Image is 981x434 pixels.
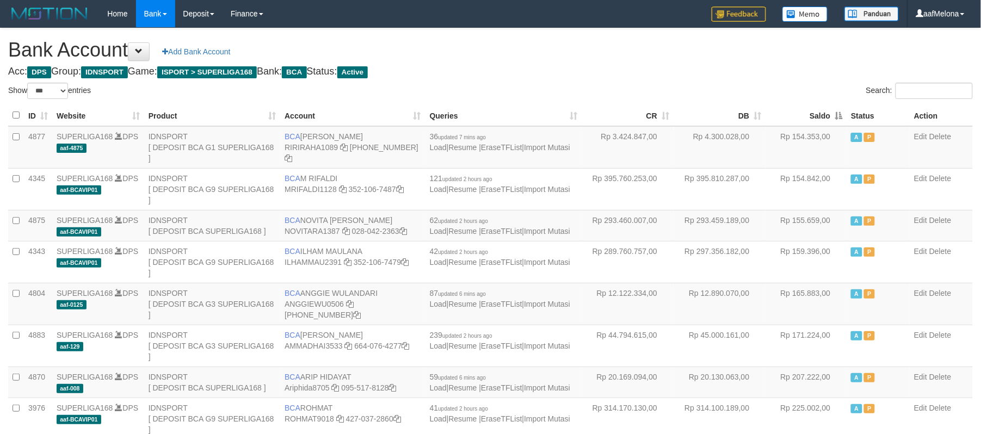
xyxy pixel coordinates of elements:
td: DPS [52,367,144,398]
td: Rp 3.424.847,00 [582,126,674,169]
a: Import Mutasi [524,258,570,266]
span: updated 2 hours ago [438,406,488,412]
td: Rp 171.224,00 [766,325,847,367]
td: DPS [52,283,144,325]
a: Load [430,185,447,194]
td: NOVITA [PERSON_NAME] 028-042-2363 [280,210,425,241]
span: updated 6 mins ago [438,375,486,381]
td: 4343 [24,241,52,283]
td: DPS [52,126,144,169]
span: Paused [864,404,875,413]
td: 4877 [24,126,52,169]
td: Rp 395.760.253,00 [582,168,674,210]
td: Rp 207.222,00 [766,367,847,398]
a: Copy RIRIRAHA1089 to clipboard [340,143,348,152]
span: 87 [430,289,486,297]
a: EraseTFList [481,185,522,194]
a: SUPERLIGA168 [57,289,113,297]
a: Load [430,258,447,266]
a: Copy 3521067487 to clipboard [396,185,404,194]
a: EraseTFList [481,383,522,392]
span: 36 [430,132,486,141]
a: Edit [914,373,927,381]
td: DPS [52,241,144,283]
a: Copy 0280422363 to clipboard [399,227,407,235]
label: Search: [866,83,973,99]
td: [PERSON_NAME] 664-076-4277 [280,325,425,367]
img: MOTION_logo.png [8,5,91,22]
a: Copy 4062213373 to clipboard [353,311,361,319]
a: Import Mutasi [524,143,570,152]
td: Rp 20.130.063,00 [674,367,766,398]
th: Status [847,105,910,126]
span: 62 [430,216,488,225]
span: Active [851,133,862,142]
a: Resume [449,227,477,235]
a: Resume [449,143,477,152]
span: Active [851,247,862,257]
a: Resume [449,185,477,194]
td: Rp 293.459.189,00 [674,210,766,241]
a: MRIFALDI1128 [285,185,337,194]
span: aaf-BCAVIP01 [57,415,101,424]
th: DB: activate to sort column ascending [674,105,766,126]
td: Rp 12.122.334,00 [582,283,674,325]
span: 59 [430,373,486,381]
select: Showentries [27,83,68,99]
td: Rp 155.659,00 [766,210,847,241]
td: 4345 [24,168,52,210]
a: Copy ROHMAT9018 to clipboard [336,414,344,423]
img: panduan.png [844,7,899,21]
span: updated 6 mins ago [438,291,486,297]
span: aaf-0125 [57,300,87,309]
td: Rp 12.890.070,00 [674,283,766,325]
a: Load [430,300,447,308]
td: Rp 45.000.161,00 [674,325,766,367]
img: Feedback.jpg [712,7,766,22]
a: Import Mutasi [524,227,570,235]
td: IDNSPORT [ DEPOSIT BCA G9 SUPERLIGA168 ] [144,241,280,283]
a: EraseTFList [481,258,522,266]
a: Edit [914,289,927,297]
span: DPS [27,66,51,78]
a: NOVITARA1387 [285,227,340,235]
a: Copy 6640764277 to clipboard [402,342,410,350]
span: | | | [430,216,570,235]
td: ILHAM MAULANA 352-106-7479 [280,241,425,283]
td: IDNSPORT [ DEPOSIT BCA G3 SUPERLIGA168 ] [144,325,280,367]
a: Ariphida8705 [285,383,330,392]
td: IDNSPORT [ DEPOSIT BCA G1 SUPERLIGA168 ] [144,126,280,169]
span: BCA [285,373,300,381]
span: aaf-BCAVIP01 [57,227,101,237]
td: Rp 154.842,00 [766,168,847,210]
a: Delete [929,373,951,381]
a: Copy AMMADHAI3533 to clipboard [345,342,353,350]
span: | | | [430,289,570,308]
a: Copy 0955178128 to clipboard [389,383,397,392]
a: EraseTFList [481,342,522,350]
span: BCA [285,132,300,141]
td: 4804 [24,283,52,325]
a: SUPERLIGA168 [57,132,113,141]
span: | | | [430,331,570,350]
td: Rp 4.300.028,00 [674,126,766,169]
span: BCA [285,247,300,256]
a: Resume [449,383,477,392]
td: M RIFALDI 352-106-7487 [280,168,425,210]
td: 4883 [24,325,52,367]
td: IDNSPORT [ DEPOSIT BCA SUPERLIGA168 ] [144,210,280,241]
td: Rp 293.460.007,00 [582,210,674,241]
a: Import Mutasi [524,383,570,392]
span: Paused [864,133,875,142]
span: BCA [285,404,300,412]
a: Delete [929,174,951,183]
span: BCA [285,174,300,183]
span: Active [851,289,862,299]
h1: Bank Account [8,39,973,61]
span: Active [851,331,862,340]
a: Copy Ariphida8705 to clipboard [332,383,340,392]
span: Paused [864,216,875,226]
span: IDNSPORT [81,66,128,78]
td: IDNSPORT [ DEPOSIT BCA SUPERLIGA168 ] [144,367,280,398]
a: SUPERLIGA168 [57,174,113,183]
